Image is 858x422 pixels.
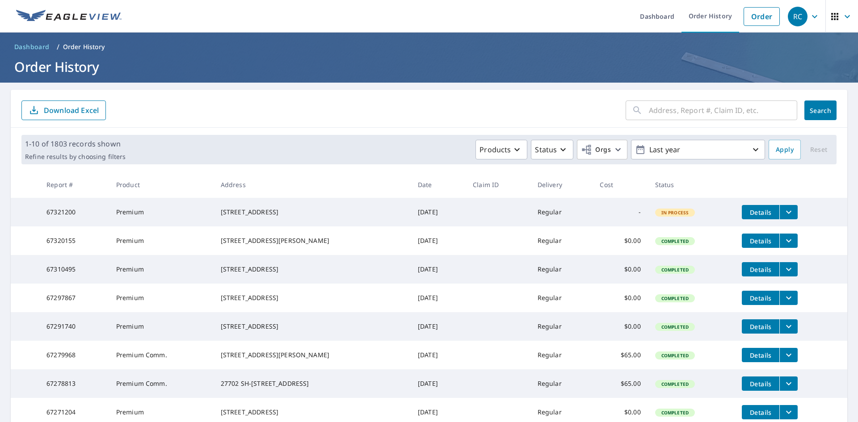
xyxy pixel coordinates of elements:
[593,369,648,398] td: $65.00
[744,7,780,26] a: Order
[466,171,530,198] th: Claim ID
[109,171,214,198] th: Product
[742,405,779,419] button: detailsBtn-67271204
[779,262,798,276] button: filesDropdownBtn-67310495
[742,291,779,305] button: detailsBtn-67297867
[742,376,779,391] button: detailsBtn-67278813
[530,255,593,284] td: Regular
[779,234,798,248] button: filesDropdownBtn-67320155
[581,144,611,155] span: Orgs
[25,138,126,149] p: 1-10 of 1803 records shown
[776,144,794,155] span: Apply
[475,140,527,159] button: Products
[411,341,466,369] td: [DATE]
[742,205,779,219] button: detailsBtn-67321200
[530,198,593,226] td: Regular
[479,144,511,155] p: Products
[631,140,765,159] button: Last year
[57,42,59,52] li: /
[779,205,798,219] button: filesDropdownBtn-67321200
[21,100,106,120] button: Download Excel
[109,198,214,226] td: Premium
[530,312,593,341] td: Regular
[221,265,404,274] div: [STREET_ADDRESS]
[779,348,798,362] button: filesDropdownBtn-67279968
[16,10,122,23] img: EV Logo
[742,319,779,334] button: detailsBtn-67291740
[63,42,105,51] p: Order History
[39,369,109,398] td: 67278813
[742,262,779,276] button: detailsBtn-67310495
[411,284,466,312] td: [DATE]
[646,142,750,158] p: Last year
[221,236,404,245] div: [STREET_ADDRESS][PERSON_NAME]
[530,226,593,255] td: Regular
[221,351,404,359] div: [STREET_ADDRESS][PERSON_NAME]
[11,58,847,76] h1: Order History
[221,379,404,388] div: 27702 SH-[STREET_ADDRESS]
[649,98,797,123] input: Address, Report #, Claim ID, etc.
[656,295,694,301] span: Completed
[804,100,837,120] button: Search
[656,324,694,330] span: Completed
[593,255,648,284] td: $0.00
[648,171,735,198] th: Status
[109,255,214,284] td: Premium
[109,312,214,341] td: Premium
[39,341,109,369] td: 67279968
[530,341,593,369] td: Regular
[411,369,466,398] td: [DATE]
[39,226,109,255] td: 67320155
[593,341,648,369] td: $65.00
[221,208,404,217] div: [STREET_ADDRESS]
[656,209,694,216] span: In Process
[577,140,627,159] button: Orgs
[593,171,648,198] th: Cost
[411,255,466,284] td: [DATE]
[747,237,774,245] span: Details
[39,198,109,226] td: 67321200
[747,351,774,359] span: Details
[747,380,774,388] span: Details
[742,234,779,248] button: detailsBtn-67320155
[14,42,50,51] span: Dashboard
[535,144,557,155] p: Status
[25,153,126,161] p: Refine results by choosing filters
[221,408,404,417] div: [STREET_ADDRESS]
[530,369,593,398] td: Regular
[769,140,801,159] button: Apply
[221,322,404,331] div: [STREET_ADDRESS]
[11,40,847,54] nav: breadcrumb
[411,171,466,198] th: Date
[656,267,694,273] span: Completed
[411,226,466,255] td: [DATE]
[747,208,774,217] span: Details
[530,171,593,198] th: Delivery
[411,312,466,341] td: [DATE]
[779,319,798,334] button: filesDropdownBtn-67291740
[39,284,109,312] td: 67297867
[221,293,404,302] div: [STREET_ADDRESS]
[530,284,593,312] td: Regular
[656,238,694,244] span: Completed
[747,265,774,274] span: Details
[812,106,829,115] span: Search
[109,369,214,398] td: Premium Comm.
[779,291,798,305] button: filesDropdownBtn-67297867
[214,171,411,198] th: Address
[747,294,774,302] span: Details
[593,198,648,226] td: -
[742,348,779,362] button: detailsBtn-67279968
[39,312,109,341] td: 67291740
[779,405,798,419] button: filesDropdownBtn-67271204
[656,381,694,387] span: Completed
[747,408,774,417] span: Details
[109,341,214,369] td: Premium Comm.
[656,409,694,416] span: Completed
[39,171,109,198] th: Report #
[44,105,99,115] p: Download Excel
[593,312,648,341] td: $0.00
[109,226,214,255] td: Premium
[109,284,214,312] td: Premium
[788,7,808,26] div: RC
